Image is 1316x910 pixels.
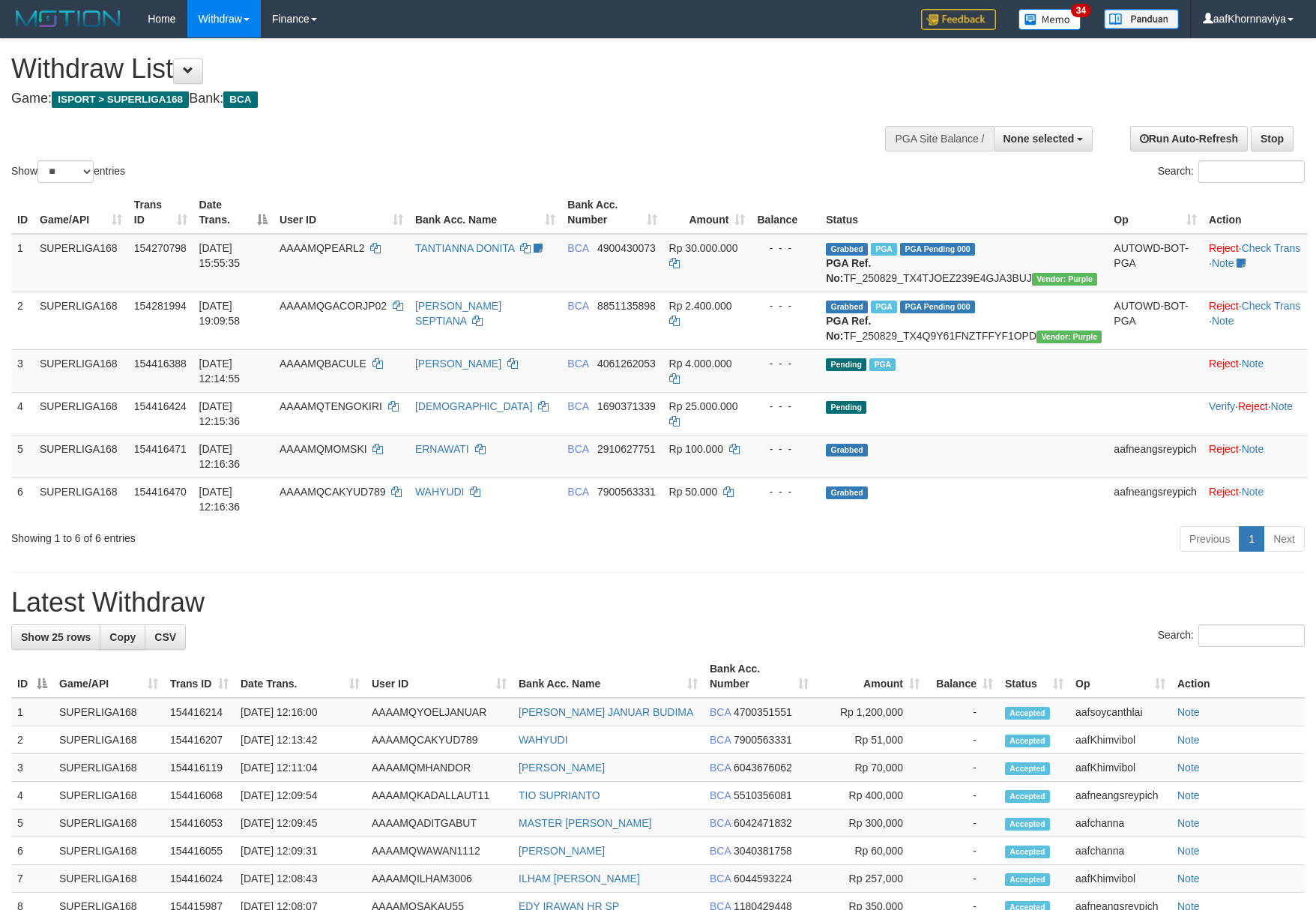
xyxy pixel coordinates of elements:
span: BCA [710,789,731,801]
td: - [926,837,999,865]
span: Accepted [1005,846,1050,858]
a: Note [1242,358,1264,370]
span: Copy 5510356081 to clipboard [734,789,792,801]
th: User ID: activate to sort column ascending [274,191,409,234]
th: Trans ID: activate to sort column ascending [164,655,235,698]
td: 6 [11,477,34,520]
td: Rp 300,000 [815,810,926,837]
td: 154416068 [164,782,235,810]
span: Rp 50.000 [669,486,718,498]
td: 154416207 [164,726,235,754]
span: Show 25 rows [21,631,91,643]
th: Game/API: activate to sort column ascending [34,191,128,234]
span: 154416471 [134,443,187,455]
span: Copy 3040381758 to clipboard [734,845,792,857]
select: Showentries [37,160,94,183]
span: Rp 2.400.000 [669,300,732,312]
td: AUTOWD-BOT-PGA [1108,292,1203,349]
td: SUPERLIGA168 [34,477,128,520]
span: AAAAMQBACULE [280,358,366,370]
td: TF_250829_TX4Q9Y61FNZTFFYF1OPD [820,292,1108,349]
span: None selected [1003,133,1075,145]
span: BCA [710,734,731,746]
td: 4 [11,392,34,435]
span: [DATE] 12:14:55 [199,358,241,385]
div: Showing 1 to 6 of 6 entries [11,525,537,546]
td: 3 [11,349,34,392]
td: SUPERLIGA168 [34,349,128,392]
span: 154416388 [134,358,187,370]
td: aafsoycanthlai [1069,698,1171,726]
a: Note [1177,734,1200,746]
a: Reject [1209,443,1239,455]
span: 154270798 [134,242,187,254]
td: aafchanna [1069,837,1171,865]
span: Marked by aafmaleo [871,243,897,256]
h4: Game: Bank: [11,91,863,106]
span: Accepted [1005,735,1050,747]
a: 1 [1239,526,1264,552]
th: Date Trans.: activate to sort column ascending [235,655,366,698]
a: [PERSON_NAME] JANUAR BUDIMA [519,706,693,718]
a: [PERSON_NAME] SEPTIANA [415,300,501,327]
span: Copy 4700351551 to clipboard [734,706,792,718]
td: AAAAMQADITGABUT [366,810,513,837]
td: SUPERLIGA168 [34,392,128,435]
div: - - - [757,399,814,414]
td: SUPERLIGA168 [53,865,164,893]
a: Note [1177,762,1200,774]
span: BCA [710,706,731,718]
th: Status [820,191,1108,234]
span: BCA [710,762,731,774]
span: Pending [826,358,866,371]
span: BCA [567,400,588,412]
span: AAAAMQTENGOKIRI [280,400,382,412]
a: Run Auto-Refresh [1130,126,1248,151]
td: · · [1203,392,1308,435]
span: Vendor URL: https://trx4.1velocity.biz [1032,273,1097,286]
td: · [1203,477,1308,520]
td: [DATE] 12:16:00 [235,698,366,726]
span: Accepted [1005,873,1050,886]
td: 154416053 [164,810,235,837]
span: Rp 100.000 [669,443,723,455]
label: Search: [1158,624,1305,647]
td: AAAAMQYOELJANUAR [366,698,513,726]
span: [DATE] 12:16:36 [199,443,241,470]
img: MOTION_logo.png [11,7,125,30]
span: 154416424 [134,400,187,412]
td: SUPERLIGA168 [53,754,164,782]
td: 2 [11,292,34,349]
div: - - - [757,442,814,456]
td: · · [1203,292,1308,349]
input: Search: [1198,160,1305,183]
span: [DATE] 15:55:35 [199,242,241,269]
span: Marked by aafnonsreyleab [871,301,897,313]
a: ERNAWATI [415,443,469,455]
td: [DATE] 12:13:42 [235,726,366,754]
span: BCA [710,817,731,829]
td: 4 [11,782,53,810]
td: Rp 1,200,000 [815,698,926,726]
span: [DATE] 12:15:36 [199,400,241,427]
td: SUPERLIGA168 [53,782,164,810]
th: Trans ID: activate to sort column ascending [128,191,193,234]
td: AAAAMQILHAM3006 [366,865,513,893]
span: Copy 4061262053 to clipboard [597,358,656,370]
b: PGA Ref. No: [826,315,871,342]
td: aafKhimvibol [1069,865,1171,893]
div: - - - [757,298,814,313]
a: Reject [1209,358,1239,370]
a: Show 25 rows [11,624,100,650]
a: MASTER [PERSON_NAME] [519,817,651,829]
th: User ID: activate to sort column ascending [366,655,513,698]
a: [PERSON_NAME] [519,762,605,774]
span: Accepted [1005,818,1050,831]
label: Search: [1158,160,1305,183]
span: 154281994 [134,300,187,312]
td: SUPERLIGA168 [34,435,128,477]
a: Note [1242,486,1264,498]
td: 154416119 [164,754,235,782]
td: 6 [11,837,53,865]
a: WAHYUDI [519,734,568,746]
